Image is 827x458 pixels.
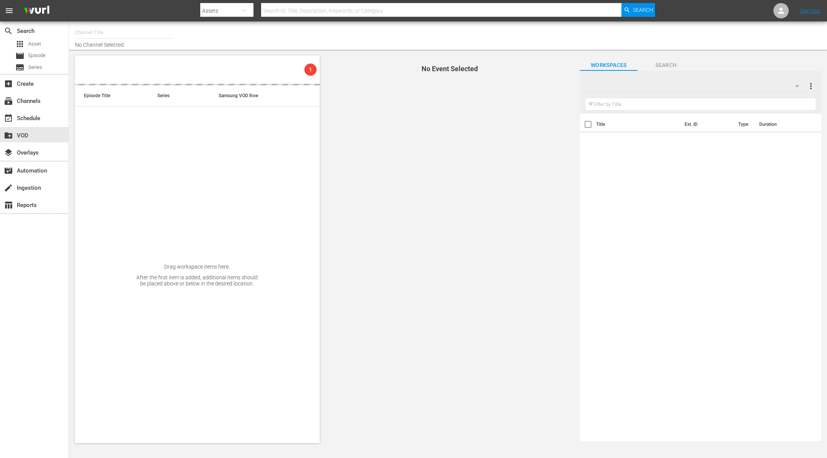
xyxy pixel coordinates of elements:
span: Asset [15,39,25,49]
th: Title [596,114,680,135]
span: Search [633,3,653,17]
th: Samsung VOD Row [209,85,271,107]
span: Ingestion [4,183,13,192]
span: Create [4,79,13,88]
span: Reports [4,200,13,210]
span: Workspaces [580,60,637,70]
button: Search [621,3,655,17]
span: VOD [4,131,13,140]
th: Duration [755,114,801,135]
span: Series [28,64,42,71]
span: Automation [4,166,13,175]
th: Series [148,85,209,107]
div: After the first item is added, additional items should be placed above or below in the desired lo... [136,274,258,287]
span: 1 [304,67,317,73]
span: more_vert [806,81,816,91]
a: Sign Out [800,8,820,14]
span: menu [5,6,14,15]
div: No Channel Selected. [75,23,482,48]
span: Schedule [4,114,13,123]
button: more_vert [806,77,816,95]
span: Search [637,60,695,70]
img: ans4CAIJ8jUAAAAAAAAAAAAAAAAAAAAAAAAgQb4GAAAAAAAAAAAAAAAAAAAAAAAAJMjXAAAAAAAAAAAAAAAAAAAAAAAAgAT5G... [18,2,55,20]
span: Series [15,63,25,72]
span: Episode [15,51,25,60]
th: Type [734,114,755,135]
div: Drag workspace items here. [164,264,230,270]
th: Ext. ID [680,114,734,135]
span: Search [4,26,13,36]
span: Asset [28,40,41,48]
span: Episode [28,52,46,59]
span: Overlays [4,148,13,157]
th: Episode Title [75,85,148,107]
span: Channels [4,96,13,106]
h4: No Event Selected [333,65,567,73]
